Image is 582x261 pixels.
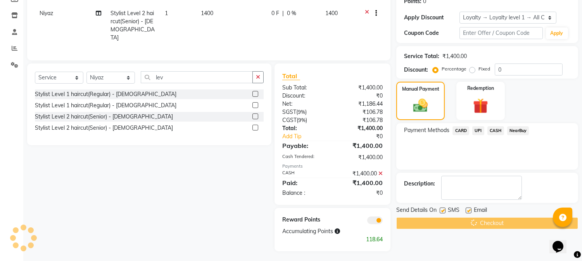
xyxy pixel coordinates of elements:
[333,153,389,161] div: ₹1,400.00
[271,9,279,17] span: 0 F
[141,71,253,83] input: Search or Scan
[404,180,435,188] div: Description:
[404,14,459,22] div: Apply Discount
[442,65,466,72] label: Percentage
[282,108,296,115] span: SGST
[409,97,432,114] img: _cash.svg
[276,227,361,235] div: Accumulating Points
[282,163,383,170] div: Payments
[472,126,484,135] span: UPI
[282,9,284,17] span: |
[287,9,296,17] span: 0 %
[276,92,333,100] div: Discount:
[276,108,333,116] div: ( )
[276,84,333,92] div: Sub Total:
[276,235,389,244] div: 118.64
[333,124,389,132] div: ₹1,400.00
[282,117,297,124] span: CGST
[333,100,389,108] div: ₹1,186.44
[442,52,467,60] div: ₹1,400.00
[276,216,333,224] div: Reward Points
[468,96,493,115] img: _gift.svg
[276,132,342,141] a: Add Tip
[276,116,333,124] div: ( )
[333,84,389,92] div: ₹1,400.00
[276,100,333,108] div: Net:
[333,170,389,178] div: ₹1,400.00
[35,90,176,98] div: Stylist Level 1 haircut(Regular) - [DEMOGRAPHIC_DATA]
[452,126,469,135] span: CARD
[448,206,459,216] span: SMS
[111,10,155,41] span: Stylist Level 2 haircut(Senior) - [DEMOGRAPHIC_DATA]
[276,124,333,132] div: Total:
[333,178,389,187] div: ₹1,400.00
[467,85,494,92] label: Redemption
[404,52,439,60] div: Service Total:
[276,189,333,197] div: Balance :
[276,170,333,178] div: CASH
[402,86,439,93] label: Manual Payment
[549,230,574,253] iframe: chat widget
[333,189,389,197] div: ₹0
[276,153,333,161] div: Cash Tendered:
[298,109,305,115] span: 9%
[546,27,568,39] button: Apply
[404,29,459,37] div: Coupon Code
[474,206,487,216] span: Email
[487,126,504,135] span: CASH
[40,10,53,17] span: Niyaz
[35,113,173,121] div: Stylist Level 2 haircut(Senior) - [DEMOGRAPHIC_DATA]
[333,116,389,124] div: ₹106.78
[333,108,389,116] div: ₹106.78
[404,126,449,134] span: Payment Methods
[276,141,333,150] div: Payable:
[396,206,437,216] span: Send Details On
[333,141,389,150] div: ₹1,400.00
[298,117,306,123] span: 9%
[333,92,389,100] div: ₹0
[282,72,300,80] span: Total
[404,66,428,74] div: Discount:
[165,10,168,17] span: 1
[507,126,529,135] span: NearBuy
[459,27,542,39] input: Enter Offer / Coupon Code
[478,65,490,72] label: Fixed
[276,178,333,187] div: Paid:
[325,10,338,17] span: 1400
[201,10,213,17] span: 1400
[342,132,389,141] div: ₹0
[35,124,173,132] div: Stylist Level 2 haircut(Senior) - [DEMOGRAPHIC_DATA]
[35,101,176,110] div: Stylist Level 1 haircut(Regular) - [DEMOGRAPHIC_DATA]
